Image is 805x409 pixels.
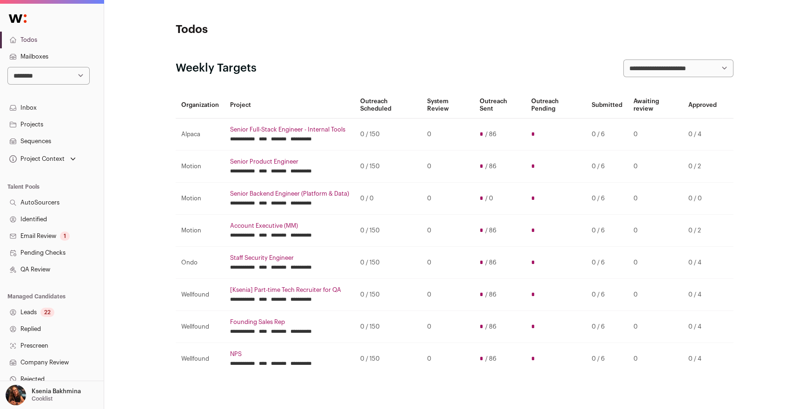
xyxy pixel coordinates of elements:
td: 0 [422,278,474,310]
a: Founding Sales Rep [230,318,349,326]
td: Ondo [176,246,224,278]
th: Organization [176,92,224,119]
td: 0 / 150 [355,310,422,343]
th: Outreach Scheduled [355,92,422,119]
td: 0 / 0 [355,182,422,214]
td: 0 [422,182,474,214]
td: 0 / 150 [355,246,422,278]
td: 0 / 4 [683,343,722,375]
td: 0 [628,246,683,278]
td: 0 [628,118,683,150]
a: Senior Full-Stack Engineer - Internal Tools [230,126,349,133]
td: 0 [628,343,683,375]
th: Submitted [586,92,628,119]
td: 0 / 150 [355,214,422,246]
td: 0 / 6 [586,214,628,246]
td: 0 / 2 [683,214,722,246]
td: 0 [628,150,683,182]
td: 0 / 6 [586,182,628,214]
td: 0 / 6 [586,310,628,343]
a: Account Executive (MM) [230,222,349,230]
td: 0 [422,310,474,343]
span: / 86 [485,323,496,330]
td: 0 / 150 [355,278,422,310]
div: 22 [40,308,54,317]
td: 0 / 6 [586,278,628,310]
td: 0 / 4 [683,246,722,278]
span: / 86 [485,355,496,363]
td: 0 [422,246,474,278]
th: Approved [683,92,722,119]
th: Outreach Sent [474,92,525,119]
div: Project Context [7,155,65,163]
td: 0 / 6 [586,343,628,375]
a: NPS [230,350,349,358]
button: Open dropdown [7,152,78,165]
td: Motion [176,182,224,214]
td: 0 [628,182,683,214]
td: 0 / 150 [355,343,422,375]
td: 0 [422,118,474,150]
a: Staff Security Engineer [230,254,349,262]
a: [Ksenia] Part-time Tech Recruiter for QA [230,286,349,294]
td: 0 [422,150,474,182]
td: 0 [628,310,683,343]
td: 0 [422,343,474,375]
a: Senior Backend Engineer (Platform & Data) [230,190,349,198]
td: 0 / 2 [683,150,722,182]
button: Open dropdown [4,385,83,405]
td: 0 / 6 [586,150,628,182]
td: Alpaca [176,118,224,150]
h1: Todos [176,22,362,37]
td: Wellfound [176,343,224,375]
span: / 86 [485,291,496,298]
td: 0 / 4 [683,310,722,343]
h2: Weekly Targets [176,61,257,76]
img: 13968079-medium_jpg [6,385,26,405]
th: System Review [422,92,474,119]
th: Project [224,92,355,119]
th: Awaiting review [628,92,683,119]
a: Senior Product Engineer [230,158,349,165]
span: / 86 [485,163,496,170]
td: 0 / 6 [586,118,628,150]
img: Wellfound [4,9,32,28]
td: 0 [628,278,683,310]
td: 0 [628,214,683,246]
td: 0 / 0 [683,182,722,214]
span: / 86 [485,227,496,234]
td: Wellfound [176,310,224,343]
span: / 86 [485,259,496,266]
td: 0 [422,214,474,246]
div: 1 [60,231,70,241]
td: 0 / 6 [586,246,628,278]
p: Cooklist [32,395,53,402]
td: 0 / 150 [355,150,422,182]
td: 0 / 4 [683,278,722,310]
td: 0 / 150 [355,118,422,150]
p: Ksenia Bakhmina [32,388,81,395]
td: Wellfound [176,278,224,310]
td: Motion [176,150,224,182]
td: 0 / 4 [683,118,722,150]
span: / 86 [485,131,496,138]
td: Motion [176,214,224,246]
span: / 0 [485,195,493,202]
th: Outreach Pending [525,92,586,119]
